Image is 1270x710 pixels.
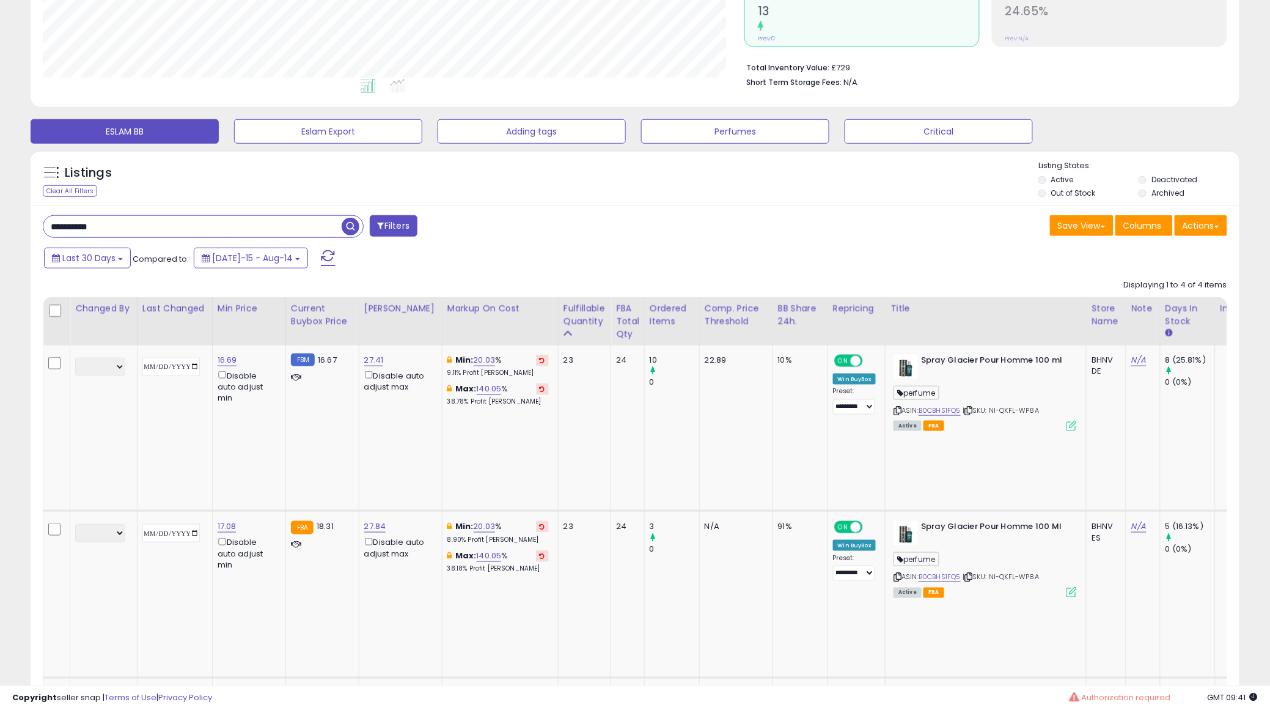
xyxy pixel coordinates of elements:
div: 10 [650,355,699,366]
button: Last 30 Days [44,248,131,268]
div: 91% [778,521,818,532]
span: 16.67 [318,354,337,366]
div: 0 (0%) [1165,377,1215,388]
span: OFF [861,522,881,533]
span: All listings currently available for purchase on Amazon [894,421,922,431]
a: 16.69 [218,354,237,366]
a: N/A [1131,520,1146,533]
div: 24 [616,521,635,532]
span: perfume [894,386,939,400]
b: Max: [455,383,477,394]
span: FBA [923,421,944,431]
div: BHNV DE [1092,355,1117,377]
div: Disable auto adjust min [218,369,276,404]
p: 8.90% Profit [PERSON_NAME] [447,536,549,544]
div: Ordered Items [650,302,694,328]
h2: 13 [758,4,979,21]
small: Prev: N/A [1005,35,1029,42]
p: 38.78% Profit [PERSON_NAME] [447,398,549,406]
div: Preset: [833,554,876,582]
b: Max: [455,550,477,561]
div: Win BuyBox [833,374,876,385]
label: Deactivated [1151,174,1197,185]
div: Repricing [833,302,881,315]
b: Total Inventory Value: [746,62,829,73]
div: 0 (0%) [1165,544,1215,555]
th: CSV column name: cust_attr_2_Changed by [70,297,138,346]
div: 23 [563,521,601,532]
button: Perfumes [641,119,829,144]
a: B0CBHS1FQ5 [919,572,961,582]
th: CSV column name: cust_attr_1_Last Changed [137,297,212,346]
button: Adding tags [438,119,626,144]
small: FBA [291,521,314,534]
span: N/A [843,76,858,88]
b: Min: [455,354,474,366]
div: Current Buybox Price [291,302,354,328]
div: ASIN: [894,521,1077,596]
label: Out of Stock [1051,188,1096,198]
div: Preset: [833,387,876,415]
a: B0CBHS1FQ5 [919,405,961,416]
small: FBM [291,353,315,366]
b: Short Term Storage Fees: [746,77,842,87]
a: Privacy Policy [158,692,212,703]
span: OFF [861,356,881,366]
div: 5 (16.13%) [1165,521,1215,532]
label: Active [1051,174,1074,185]
span: 2025-09-14 09:41 GMT [1208,692,1258,703]
div: Store Name [1092,302,1121,328]
div: Markup on Cost [447,302,553,315]
div: 23 [563,355,601,366]
span: Compared to: [133,253,189,265]
div: Clear All Filters [43,185,97,197]
span: Columns [1123,220,1162,232]
div: Win BuyBox [833,540,876,551]
span: [DATE]-15 - Aug-14 [212,252,293,264]
img: 31OXEtWOvHL._SL40_.jpg [894,521,918,545]
div: Disable auto adjust min [218,536,276,571]
button: Columns [1115,215,1173,236]
a: 27.84 [364,520,386,533]
div: 10% [778,355,818,366]
div: Last Changed [142,302,207,315]
h5: Listings [65,165,112,182]
div: 8 (25.81%) [1165,355,1215,366]
a: N/A [1131,354,1146,366]
div: 0 [650,544,699,555]
label: Archived [1151,188,1184,198]
img: 31OXEtWOvHL._SL40_.jpg [894,355,918,379]
div: Displaying 1 to 4 of 4 items [1124,279,1227,291]
button: Eslam Export [234,119,422,144]
div: % [447,383,549,406]
span: Last 30 Days [62,252,116,264]
button: [DATE]-15 - Aug-14 [194,248,308,268]
div: BHNV ES [1092,521,1117,543]
span: All listings currently available for purchase on Amazon [894,588,922,598]
a: 140.05 [477,550,502,562]
span: ON [835,356,851,366]
small: Prev: 0 [758,35,775,42]
h2: 24.65% [1005,4,1227,21]
span: | SKU: NI-QKFL-WP8A [963,572,1039,582]
div: FBA Total Qty [616,302,639,341]
b: Spray Glacier Pour Homme 100 Ml [921,521,1070,536]
div: N/A [705,521,763,532]
div: Fulfillable Quantity [563,302,606,328]
a: 27.41 [364,354,384,366]
button: Filters [370,215,417,237]
div: BB Share 24h. [778,302,823,328]
a: 140.05 [477,383,502,395]
div: % [447,550,549,573]
strong: Copyright [12,692,57,703]
div: Note [1131,302,1155,315]
span: ON [835,522,851,533]
b: Min: [455,520,474,532]
p: 38.18% Profit [PERSON_NAME] [447,564,549,573]
button: ESLAM BB [31,119,219,144]
div: Disable auto adjust max [364,369,433,393]
div: Title [890,302,1081,315]
span: | SKU: NI-QKFL-WP8A [963,405,1039,415]
div: % [447,521,549,544]
li: £729 [746,59,1218,74]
